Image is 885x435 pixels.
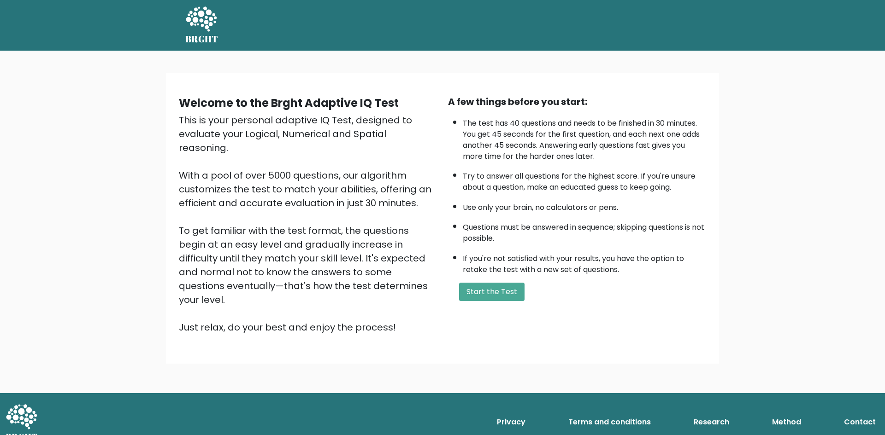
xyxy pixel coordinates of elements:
button: Start the Test [459,283,525,301]
a: Research [690,413,733,431]
li: If you're not satisfied with your results, you have the option to retake the test with a new set ... [463,249,706,275]
div: A few things before you start: [448,95,706,109]
div: This is your personal adaptive IQ Test, designed to evaluate your Logical, Numerical and Spatial ... [179,113,437,334]
li: Questions must be answered in sequence; skipping questions is not possible. [463,217,706,244]
li: The test has 40 questions and needs to be finished in 30 minutes. You get 45 seconds for the firs... [463,113,706,162]
li: Use only your brain, no calculators or pens. [463,197,706,213]
a: Privacy [493,413,529,431]
a: BRGHT [185,4,218,47]
b: Welcome to the Brght Adaptive IQ Test [179,95,399,110]
li: Try to answer all questions for the highest score. If you're unsure about a question, make an edu... [463,166,706,193]
h5: BRGHT [185,34,218,45]
a: Contact [840,413,879,431]
a: Terms and conditions [565,413,655,431]
a: Method [768,413,805,431]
